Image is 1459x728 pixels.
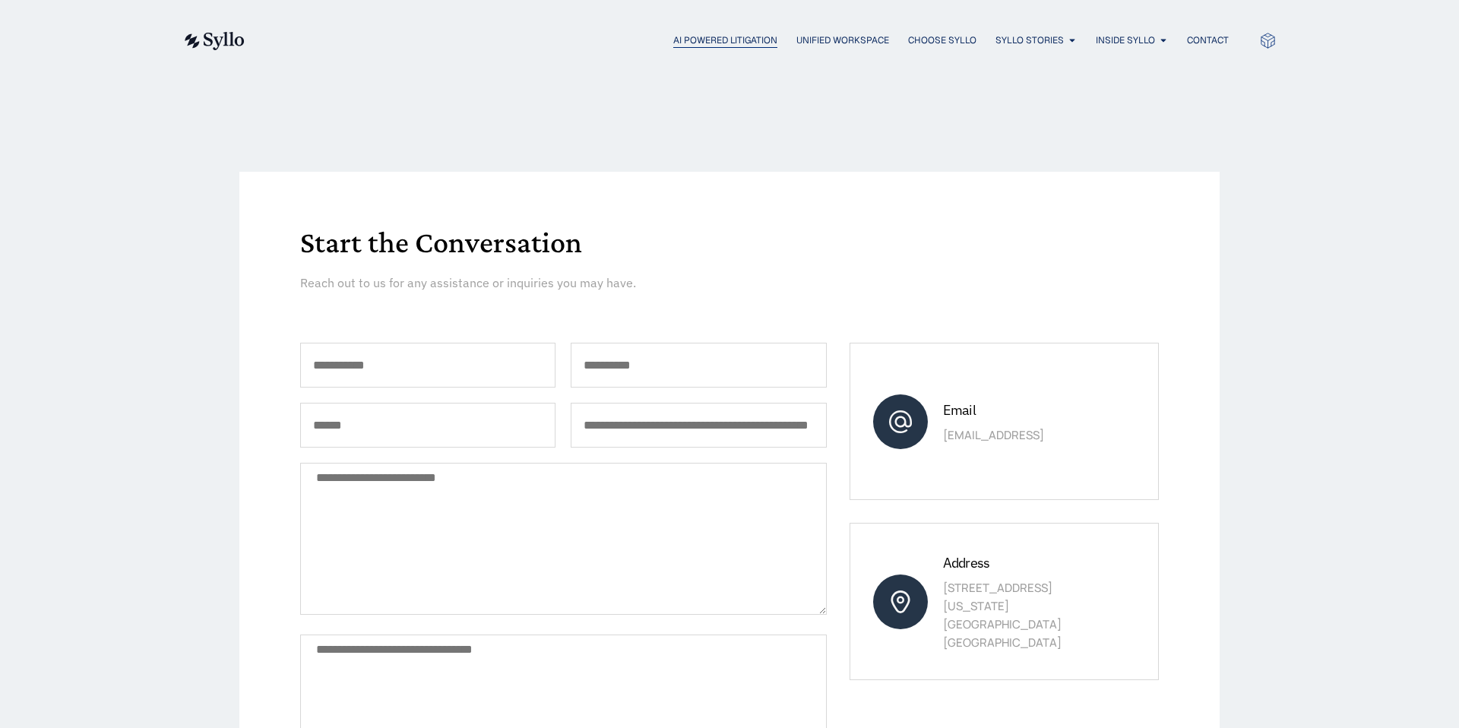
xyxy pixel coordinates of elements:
[300,227,1159,258] h1: Start the Conversation
[796,33,889,47] a: Unified Workspace
[300,274,853,292] p: Reach out to us for any assistance or inquiries you may have.
[1187,33,1229,47] a: Contact
[995,33,1064,47] a: Syllo Stories
[1096,33,1155,47] a: Inside Syllo
[943,401,976,419] span: Email
[673,33,777,47] a: AI Powered Litigation
[943,426,1111,445] p: [EMAIL_ADDRESS]
[182,32,245,50] img: syllo
[943,579,1111,652] p: [STREET_ADDRESS] [US_STATE][GEOGRAPHIC_DATA] [GEOGRAPHIC_DATA]
[908,33,976,47] a: Choose Syllo
[943,554,990,571] span: Address
[275,33,1229,48] nav: Menu
[275,33,1229,48] div: Menu Toggle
